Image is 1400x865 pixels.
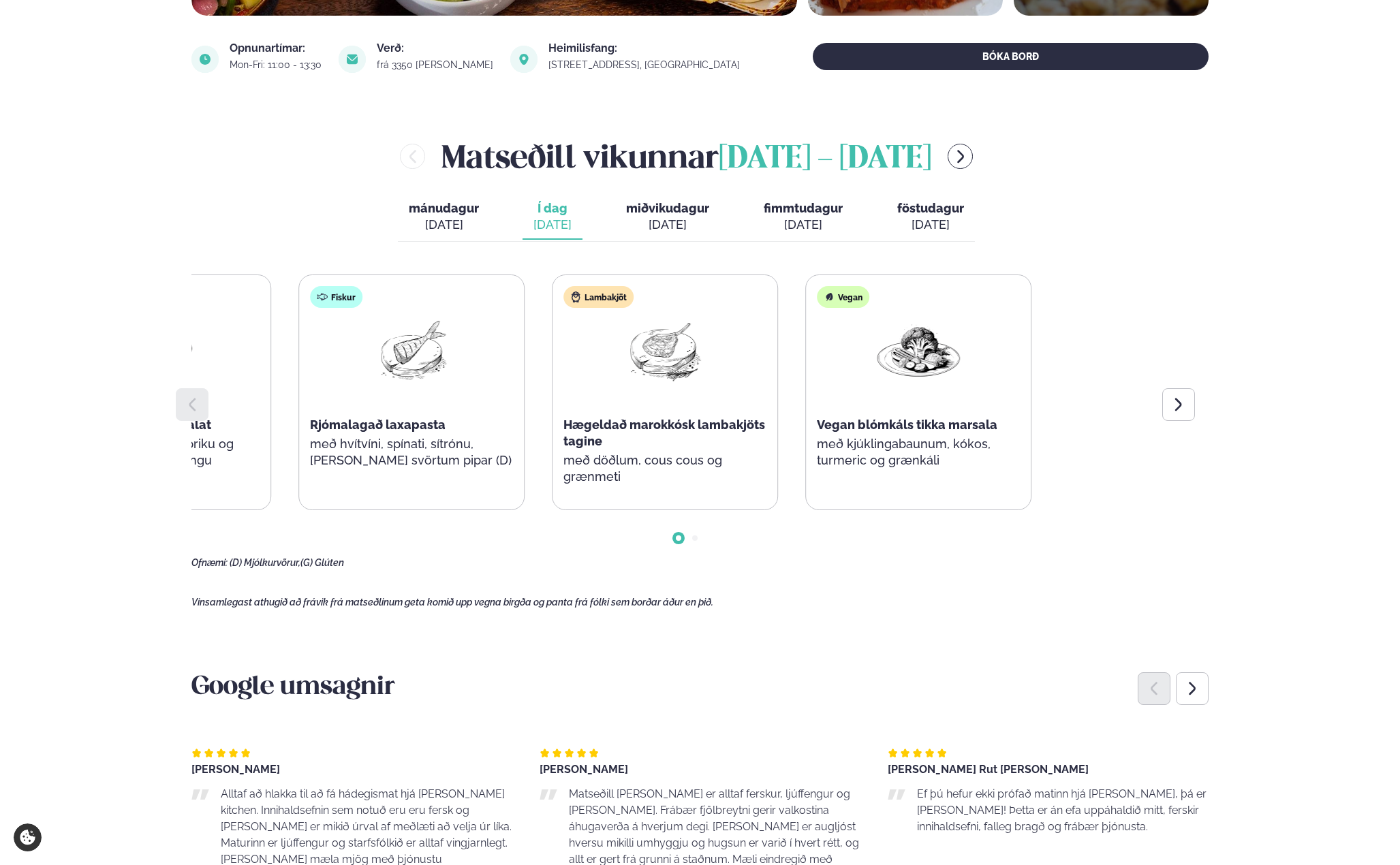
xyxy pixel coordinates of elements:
[948,144,973,169] button: menu-btn-right
[191,46,219,73] img: image alt
[897,217,964,233] div: [DATE]
[753,195,854,240] button: fimmtudagur [DATE]
[813,43,1209,70] button: BÓKA BORÐ
[570,292,581,302] img: Lamb.svg
[409,201,479,215] span: mánudagur
[230,59,322,70] div: Mon-Fri: 11:00 - 13:30
[1138,672,1170,705] div: Previous slide
[817,286,869,308] div: Vegan
[317,292,328,302] img: fish.svg
[615,195,720,240] button: miðvikudagur [DATE]
[230,557,300,568] span: (D) Mjólkurvörur,
[817,418,997,432] span: Vegan blómkáls tikka marsala
[692,535,698,541] span: Go to slide 2
[897,201,964,215] span: föstudagur
[191,672,1209,704] h3: Google umsagnir
[875,319,962,382] img: Vegan.png
[533,217,572,233] div: [DATE]
[817,436,1020,469] p: með kjúklingabaunum, kókos, turmeric og grænkáli
[191,764,512,775] div: [PERSON_NAME]
[548,57,741,73] a: link
[114,319,202,382] img: Salad.png
[523,195,582,240] button: Í dag [DATE]
[56,436,259,469] p: með káli, gulrótum, papriku og engifer hunangs dressingu
[310,286,362,308] div: Fiskur
[764,217,843,233] div: [DATE]
[1176,672,1209,705] div: Next slide
[398,195,490,240] button: mánudagur [DATE]
[377,43,494,54] div: Verð:
[310,436,513,469] p: með hvítvíni, spínati, sítrónu, [PERSON_NAME] svörtum pipar (D)
[339,46,366,73] img: image alt
[540,764,860,775] div: [PERSON_NAME]
[510,46,538,73] img: image alt
[14,823,42,851] a: Cookie settings
[368,319,455,382] img: Fish.png
[377,59,494,70] div: frá 3350 [PERSON_NAME]
[533,200,572,217] span: Í dag
[191,557,228,568] span: Ofnæmi:
[719,144,931,174] span: [DATE] - [DATE]
[56,418,211,432] span: Thai regnboga nautasalat
[548,43,741,54] div: Heimilisfang:
[300,557,344,568] span: (G) Glúten
[917,786,1209,835] p: Ef þú hefur ekki prófað matinn hjá [PERSON_NAME], þá er [PERSON_NAME]! Þetta er án efa uppáhaldið...
[764,201,843,215] span: fimmtudagur
[563,418,765,448] span: Hægeldað marokkósk lambakjöts tagine
[626,217,709,233] div: [DATE]
[621,319,709,382] img: Lamb-Meat.png
[563,286,634,308] div: Lambakjöt
[888,764,1209,775] div: [PERSON_NAME] Rut [PERSON_NAME]
[230,43,322,54] div: Opnunartímar:
[676,535,681,541] span: Go to slide 1
[563,452,766,485] p: með döðlum, cous cous og grænmeti
[400,144,425,169] button: menu-btn-left
[626,201,709,215] span: miðvikudagur
[409,217,479,233] div: [DATE]
[824,292,835,302] img: Vegan.svg
[310,418,446,432] span: Rjómalagað laxapasta
[191,597,713,608] span: Vinsamlegast athugið að frávik frá matseðlinum geta komið upp vegna birgða og panta frá fólki sem...
[886,195,975,240] button: föstudagur [DATE]
[441,134,931,178] h2: Matseðill vikunnar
